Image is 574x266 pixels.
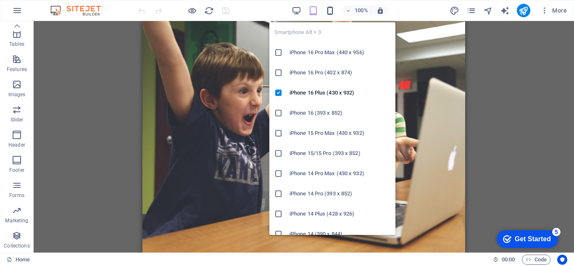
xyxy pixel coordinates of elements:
button: text_generator [500,5,510,16]
p: Images [8,91,26,98]
h6: iPhone 14 (390 x 844) [290,229,390,239]
button: Usercentrics [557,255,567,265]
a: Click to cancel selection. Double-click to open Pages [7,255,30,265]
h6: iPhone 16 (393 x 852) [290,108,390,118]
img: Editor Logo [48,5,111,16]
h6: iPhone 16 Pro Max (440 x 956) [290,47,390,58]
p: Features [7,66,27,73]
button: Code [522,255,550,265]
p: Footer [9,167,24,174]
p: Header [8,142,25,148]
p: Slider [11,116,24,123]
p: Tables [9,41,24,47]
p: Marketing [5,217,28,224]
span: More [540,6,567,15]
div: 5 [62,2,71,10]
button: 100% [342,5,372,16]
span: Code [526,255,547,265]
h6: iPhone 16 Pro (402 x 874) [290,68,390,78]
h6: Session time [493,255,515,265]
p: Forms [9,192,24,199]
i: On resize automatically adjust zoom level to fit chosen device. [377,7,384,14]
div: Get Started [25,9,61,17]
h6: iPhone 15/15 Pro (393 x 852) [290,148,390,158]
button: pages [466,5,477,16]
i: Navigator [483,6,493,16]
button: navigator [483,5,493,16]
button: publish [517,4,530,17]
h6: iPhone 16 Plus (430 x 932) [290,88,390,98]
h6: 100% [355,5,368,16]
button: Click here to leave preview mode and continue editing [187,5,197,16]
button: design [450,5,460,16]
h6: iPhone 14 Plus (428 x 926) [290,209,390,219]
span: : [508,256,509,263]
span: 00 00 [502,255,515,265]
h6: iPhone 14 Pro (393 x 852) [290,189,390,199]
button: reload [204,5,214,16]
h6: iPhone 15 Pro Max (430 x 932) [290,128,390,138]
i: Reload page [204,6,214,16]
h6: iPhone 14 Pro Max (430 x 932) [290,169,390,179]
p: Collections [4,242,29,249]
div: Get Started 5 items remaining, 0% complete [7,4,68,22]
button: More [537,4,570,17]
